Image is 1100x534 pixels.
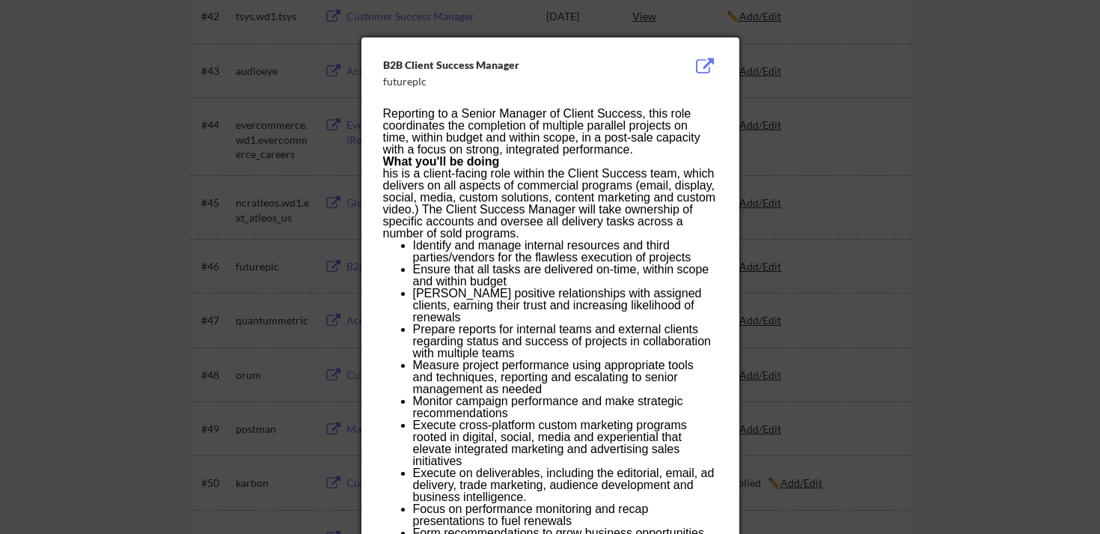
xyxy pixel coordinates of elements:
[413,419,717,467] li: Execute cross-platform custom marketing programs rooted in digital, social, media and experientia...
[383,108,717,156] p: Reporting to a Senior Manager of Client Success, this role coordinates the completion of multiple...
[413,395,717,419] li: Monitor campaign performance and make strategic recommendations
[383,58,642,73] div: B2B Client Success Manager
[383,168,717,240] p: his is a client-facing role within the Client Success team, which delivers on all aspects of comm...
[413,324,717,359] li: Prepare reports for internal teams and external clients regarding status and success of projects ...
[413,264,717,288] li: Ensure that all tasks are delivered on-time, within scope and within budget
[383,74,642,89] div: futureplc
[413,503,717,527] li: Focus on performance monitoring and recap presentations to fuel renewals
[413,240,717,264] li: Identify and manage internal resources and third parties/vendors for the flawless execution of pr...
[383,155,500,168] strong: What you'll be doing
[413,359,717,395] li: Measure project performance using appropriate tools and techniques, reporting and escalating to s...
[413,467,717,503] li: Execute on deliverables, including the editorial, email, ad delivery, trade marketing, audience d...
[413,288,717,324] li: [PERSON_NAME] positive relationships with assigned clients, earning their trust and increasing li...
